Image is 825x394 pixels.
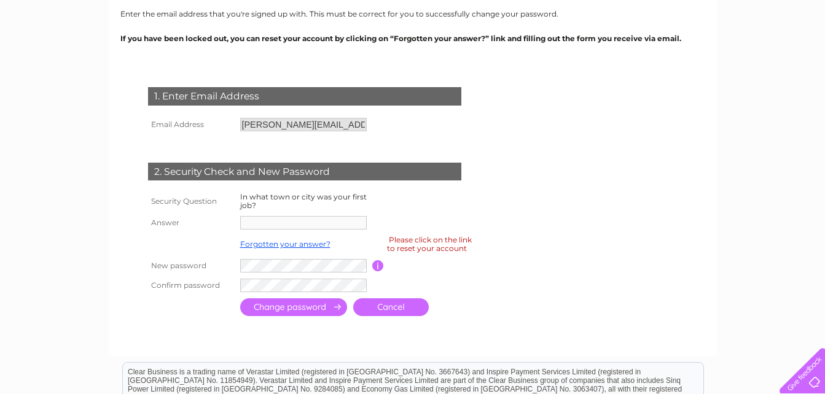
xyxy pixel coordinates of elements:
[353,298,429,316] a: Cancel
[788,52,818,61] a: Contact
[593,6,678,21] a: 0333 014 3131
[120,8,705,20] p: Enter the email address that you're signed up with. This must be correct for you to successfully ...
[123,7,703,60] div: Clear Business is a trading name of Verastar Limited (registered in [GEOGRAPHIC_DATA] No. 3667643...
[240,239,330,249] a: Forgotten your answer?
[718,52,755,61] a: Telecoms
[145,213,237,233] th: Answer
[145,276,237,295] th: Confirm password
[372,260,384,271] input: Information
[148,163,461,181] div: 2. Security Check and New Password
[240,298,347,316] input: Submit
[29,32,92,69] img: logo.png
[145,256,237,276] th: New password
[240,192,367,210] label: In what town or city was your first job?
[148,87,461,106] div: 1. Enter Email Address
[145,115,237,134] th: Email Address
[653,52,676,61] a: Water
[387,233,472,255] div: Please click on the link to reset your account
[762,52,780,61] a: Blog
[145,190,237,213] th: Security Question
[120,33,705,44] p: If you have been locked out, you can reset your account by clicking on “Forgotten your answer?” l...
[684,52,711,61] a: Energy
